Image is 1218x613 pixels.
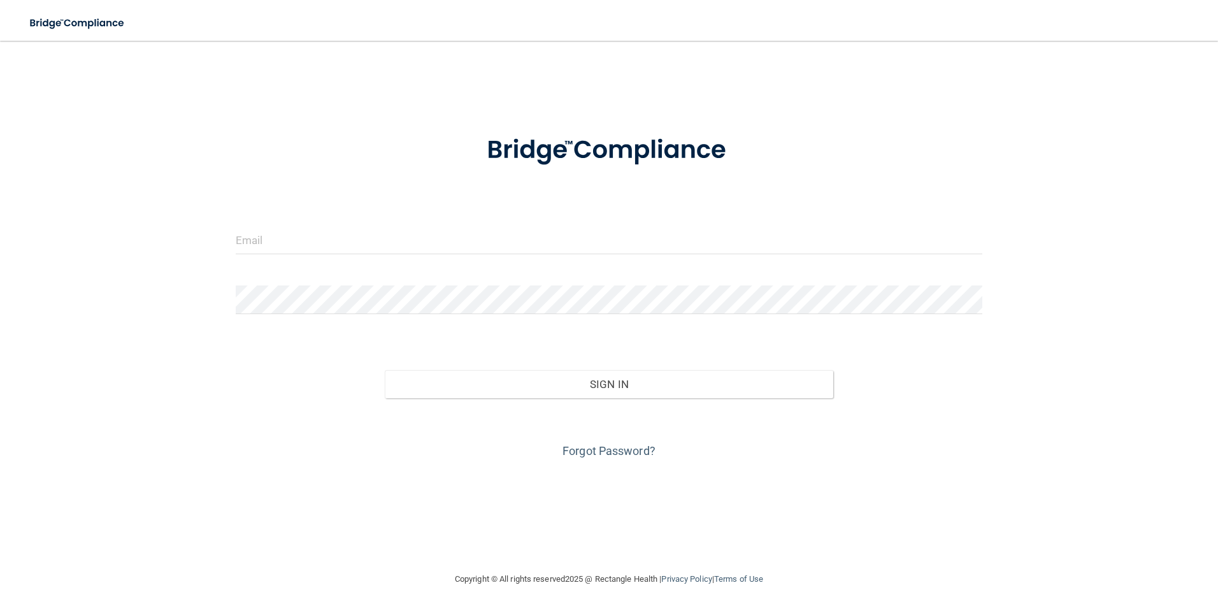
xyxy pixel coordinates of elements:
div: Copyright © All rights reserved 2025 @ Rectangle Health | | [376,559,842,600]
a: Forgot Password? [562,444,656,458]
a: Privacy Policy [661,574,712,584]
a: Terms of Use [714,574,763,584]
input: Email [236,226,983,254]
img: bridge_compliance_login_screen.278c3ca4.svg [19,10,136,36]
img: bridge_compliance_login_screen.278c3ca4.svg [461,117,757,184]
button: Sign In [385,370,833,398]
